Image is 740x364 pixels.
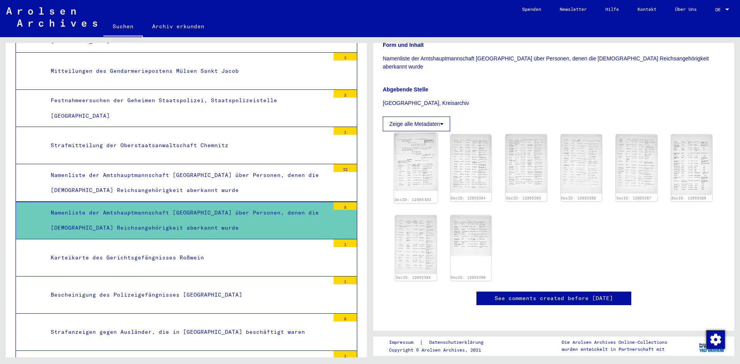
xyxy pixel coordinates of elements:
[334,164,357,172] div: 32
[505,134,547,193] img: 001.jpg
[45,138,330,153] div: Strafmitteilung der Oberstaatsanwaltschaft Chemnitz
[383,42,424,48] b: Form und Inhalt
[451,275,486,280] a: DocID: 12055390
[45,64,330,79] div: Mitteilungen des Gendarmeriepostens Mülsen Sankt Jacob
[506,196,541,200] a: DocID: 12055385
[389,347,493,354] p: Copyright © Arolsen Archives, 2021
[45,250,330,265] div: Karteikarte des Gerichtsgefängnisses Roßwein
[394,133,437,191] img: 001.jpg
[395,215,437,274] img: 001.jpg
[45,168,330,198] div: Namenliste der Amtshauptmannschaft [GEOGRAPHIC_DATA] über Personen, denen die [DEMOGRAPHIC_DATA] ...
[423,338,493,347] a: Datenschutzerklärung
[334,127,357,135] div: 1
[395,197,431,202] a: DocID: 12055383
[334,239,357,247] div: 1
[6,7,97,27] img: Arolsen_neg.svg
[616,134,657,193] img: 001.jpg
[334,276,357,284] div: 1
[451,196,486,200] a: DocID: 12055384
[45,93,330,123] div: Festnahmeersuchen der Geheimen Staatspolizei, Staatspolizeistelle [GEOGRAPHIC_DATA]
[451,215,492,256] img: 001.jpg
[334,53,357,60] div: 3
[389,338,420,347] a: Impressum
[45,325,330,340] div: Strafanzeigen gegen Ausländer, die in [GEOGRAPHIC_DATA] beschäftigt waren
[706,330,725,349] img: Zustimmung ändern
[334,314,357,321] div: 8
[334,90,357,98] div: 2
[697,336,726,355] img: yv_logo.png
[45,205,330,235] div: Namenliste der Amtshauptmannschaft [GEOGRAPHIC_DATA] über Personen, denen die [DEMOGRAPHIC_DATA] ...
[383,117,450,131] button: Zeige alle Metadaten
[389,338,493,347] div: |
[383,86,428,93] b: Abgebende Stelle
[45,287,330,302] div: Bescheinigung des Polizeigefängnisses [GEOGRAPHIC_DATA]
[383,99,725,107] p: [GEOGRAPHIC_DATA], Kreisarchiv
[715,7,724,12] span: DE
[561,134,602,194] img: 001.jpg
[562,346,667,353] p: wurden entwickelt in Partnerschaft mit
[671,134,713,195] img: 001.jpg
[562,339,667,346] p: Die Arolsen Archives Online-Collections
[334,351,357,359] div: 1
[617,196,651,200] a: DocID: 12055387
[103,17,143,37] a: Suchen
[396,275,431,280] a: DocID: 12055389
[143,17,214,36] a: Archiv erkunden
[334,202,357,210] div: 8
[561,196,596,200] a: DocID: 12055386
[451,134,492,192] img: 001.jpg
[671,196,706,200] a: DocID: 12055388
[383,55,725,71] p: Namenliste der Amtshauptmannschaft [GEOGRAPHIC_DATA] über Personen, denen die [DEMOGRAPHIC_DATA] ...
[495,294,613,302] a: See comments created before [DATE]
